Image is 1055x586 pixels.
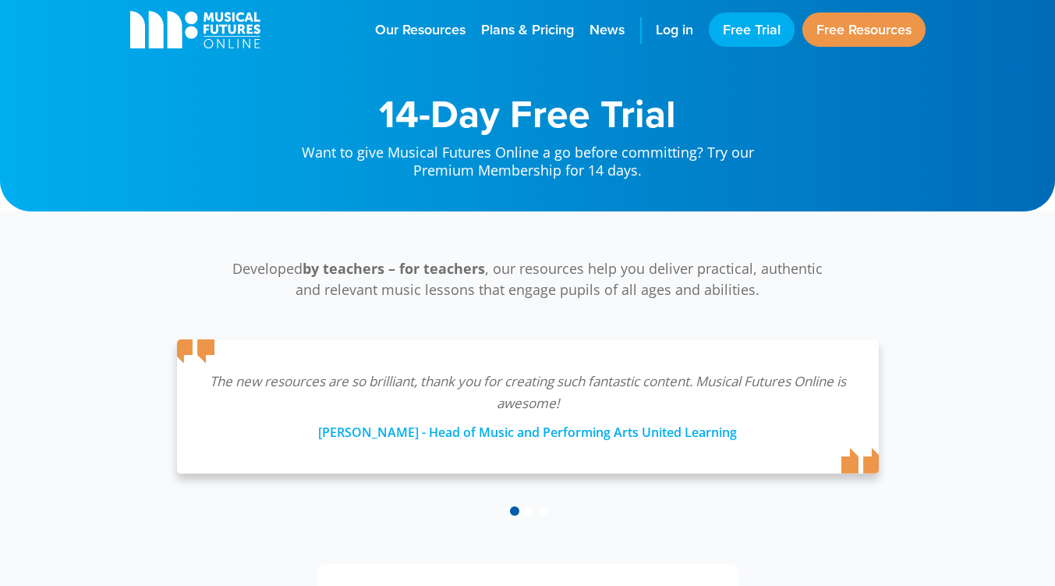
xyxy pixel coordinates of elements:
a: Free Trial [709,12,795,47]
a: Free Resources [802,12,926,47]
h1: 14-Day Free Trial [286,94,770,133]
p: Want to give Musical Futures Online a go before committing? Try our Premium Membership for 14 days. [286,133,770,180]
strong: by teachers – for teachers [303,259,485,278]
span: Our Resources [375,20,466,41]
span: Log in [656,20,693,41]
span: Plans & Pricing [481,20,574,41]
div: [PERSON_NAME] - Head of Music and Performing Arts United Learning [208,414,848,442]
p: Developed , our resources help you deliver practical, authentic and relevant music lessons that e... [224,258,832,300]
span: News [589,20,625,41]
p: The new resources are so brilliant, thank you for creating such fantastic content. Musical Future... [208,371,848,414]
